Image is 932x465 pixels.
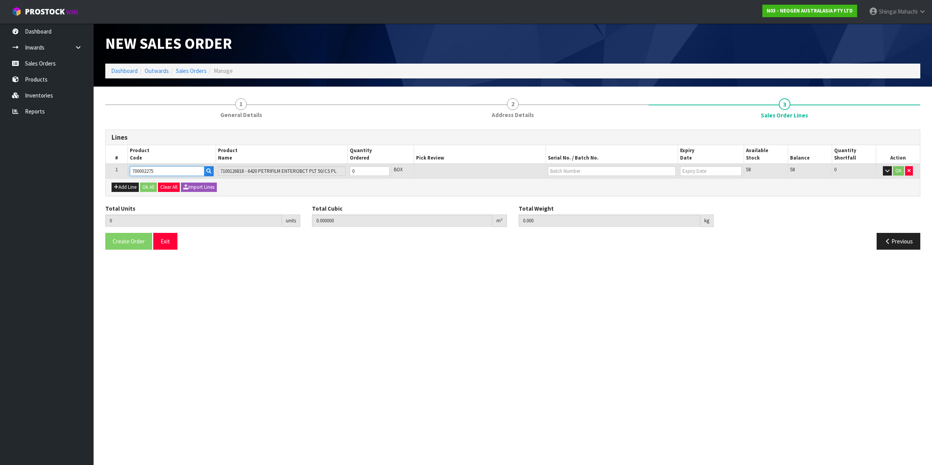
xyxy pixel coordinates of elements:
[105,124,920,256] span: Sales Order Lines
[546,145,678,164] th: Serial No. / Batch No.
[492,111,534,119] span: Address Details
[700,215,714,227] div: kg
[112,183,139,192] button: Add Line
[158,183,180,192] button: Clear All
[25,7,65,17] span: ProStock
[105,34,232,53] span: New Sales Order
[181,183,217,192] button: Import Lines
[761,111,808,119] span: Sales Order Lines
[678,145,744,164] th: Expiry Date
[350,166,390,176] input: Qty Ordered
[128,145,216,164] th: Product Code
[876,145,920,164] th: Action
[105,215,282,227] input: Total Units
[893,166,904,176] button: OK
[66,9,78,16] small: WMS
[788,145,832,164] th: Balance
[394,166,403,173] span: BOX
[790,166,795,173] span: 58
[519,204,554,213] label: Total Weight
[877,233,920,250] button: Previous
[140,183,157,192] button: Ok All
[548,166,676,176] input: Batch Number
[220,111,262,119] span: General Details
[507,98,519,110] span: 2
[12,7,21,16] img: cube-alt.png
[834,166,836,173] span: 0
[111,67,138,75] a: Dashboard
[106,145,128,164] th: #
[113,238,145,245] span: Create Order
[348,145,414,164] th: Quantity Ordered
[214,67,233,75] span: Manage
[879,8,897,15] span: Shingai
[519,215,700,227] input: Total Weight
[105,204,135,213] label: Total Units
[414,145,546,164] th: Pick Review
[832,145,876,164] th: Quantity Shortfall
[218,166,346,176] input: Name
[744,145,788,164] th: Available Stock
[216,145,348,164] th: Product Name
[493,215,507,227] div: m³
[779,98,790,110] span: 3
[112,134,914,141] h3: Lines
[153,233,177,250] button: Exit
[130,166,204,176] input: Code
[235,98,247,110] span: 1
[282,215,300,227] div: units
[680,166,742,176] input: Expiry Date
[115,166,118,173] span: 1
[105,233,152,250] button: Create Order
[746,166,751,173] span: 58
[145,67,169,75] a: Outwards
[767,7,853,14] strong: N03 - NEOGEN AUSTRALASIA PTY LTD
[176,67,207,75] a: Sales Orders
[312,215,493,227] input: Total Cubic
[312,204,342,213] label: Total Cubic
[898,8,918,15] span: Mahachi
